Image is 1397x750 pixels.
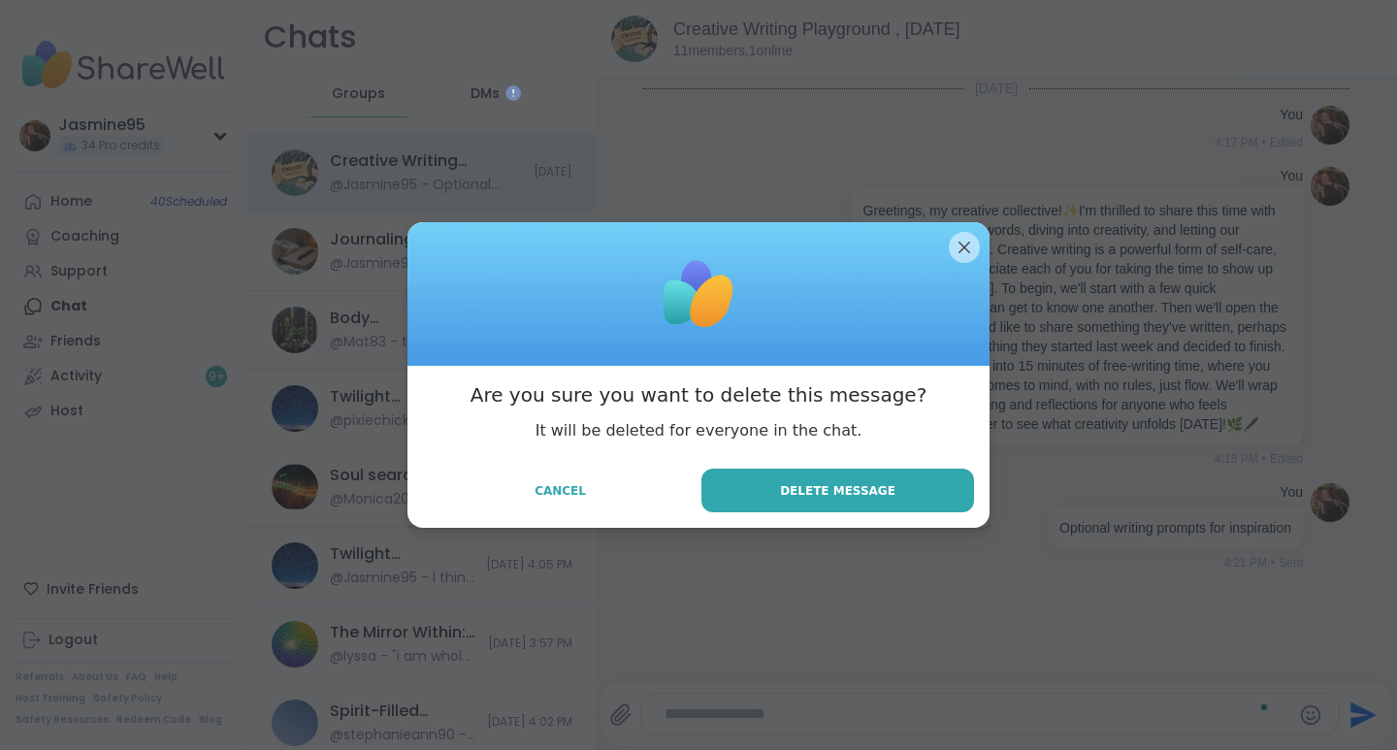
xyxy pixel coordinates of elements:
h3: Are you sure you want to delete this message? [471,381,927,408]
p: It will be deleted for everyone in the chat. [536,420,862,441]
span: Delete Message [780,482,895,500]
iframe: Spotlight [505,85,521,101]
button: Cancel [423,471,698,511]
button: Delete Message [701,469,974,512]
img: ShareWell Logomark [650,245,747,342]
span: Cancel [535,482,586,500]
